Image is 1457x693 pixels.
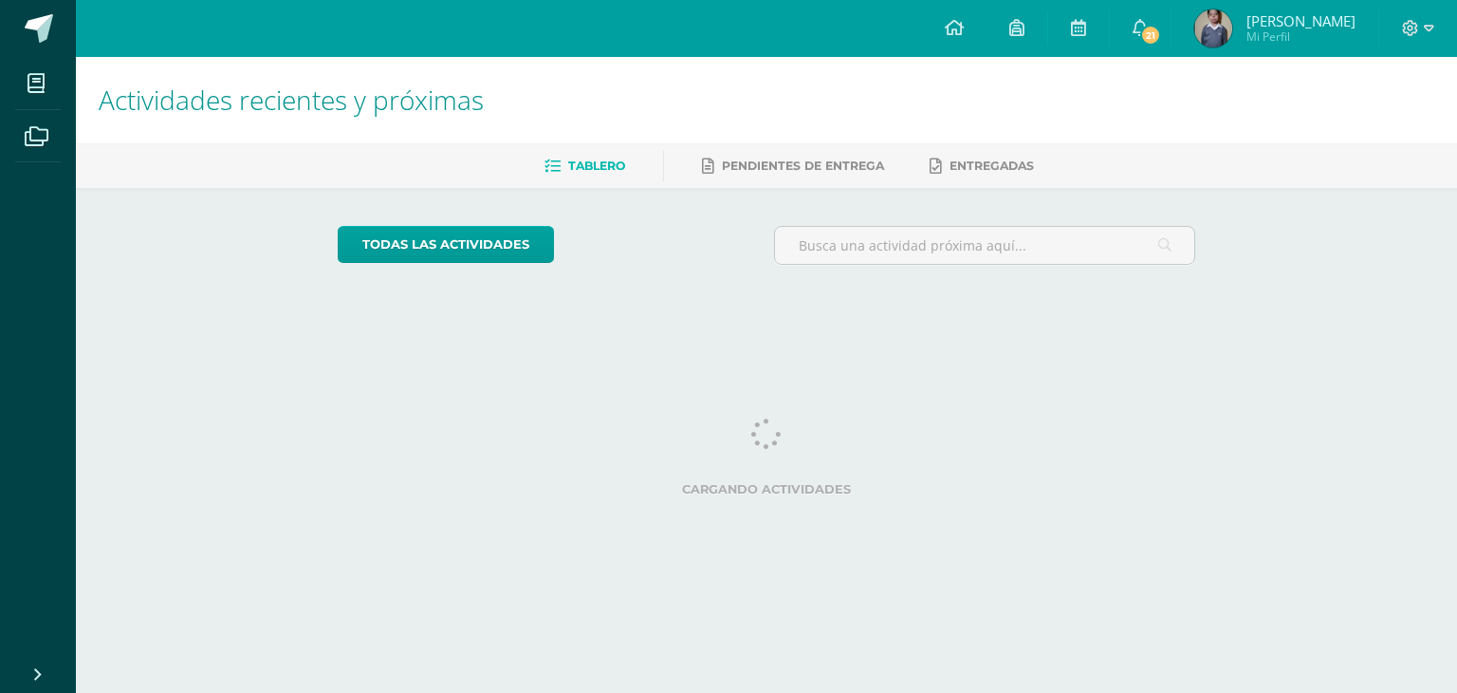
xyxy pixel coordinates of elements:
[568,159,625,173] span: Tablero
[702,151,884,181] a: Pendientes de entrega
[544,151,625,181] a: Tablero
[1194,9,1232,47] img: 45b3a49198955fd9e7233580ff8da55a.png
[722,159,884,173] span: Pendientes de entrega
[1140,25,1161,46] span: 21
[950,159,1034,173] span: Entregadas
[1246,11,1356,30] span: [PERSON_NAME]
[338,226,554,263] a: todas las Actividades
[99,82,484,118] span: Actividades recientes y próximas
[338,482,1196,496] label: Cargando actividades
[1246,28,1356,45] span: Mi Perfil
[775,227,1195,264] input: Busca una actividad próxima aquí...
[930,151,1034,181] a: Entregadas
